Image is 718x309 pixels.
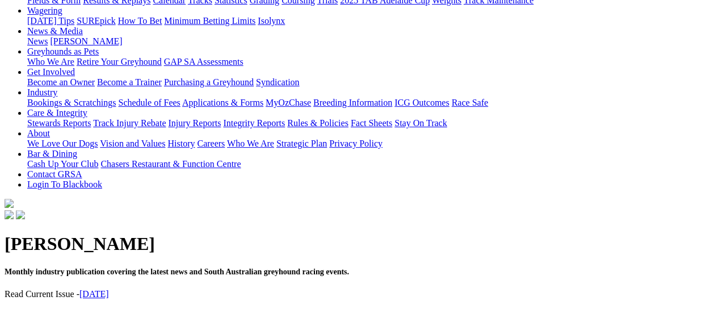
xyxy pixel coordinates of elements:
a: Stay On Track [394,118,447,128]
a: Injury Reports [168,118,221,128]
a: Get Involved [27,67,75,77]
a: Cash Up Your Club [27,159,98,169]
a: Chasers Restaurant & Function Centre [100,159,241,169]
a: News & Media [27,26,83,36]
a: Care & Integrity [27,108,87,118]
a: Bookings & Scratchings [27,98,116,107]
a: Bar & Dining [27,149,77,158]
a: Greyhounds as Pets [27,47,99,56]
p: Read Current Issue - [5,289,713,299]
a: Become an Owner [27,77,95,87]
a: Stewards Reports [27,118,91,128]
div: Bar & Dining [27,159,713,169]
a: Minimum Betting Limits [164,16,255,26]
a: Track Injury Rebate [93,118,166,128]
a: Who We Are [227,139,274,148]
a: Contact GRSA [27,169,82,179]
a: Privacy Policy [329,139,383,148]
a: Race Safe [451,98,488,107]
a: News [27,36,48,46]
a: Integrity Reports [223,118,285,128]
div: News & Media [27,36,713,47]
a: ICG Outcomes [394,98,449,107]
a: Schedule of Fees [118,98,180,107]
img: twitter.svg [16,210,25,219]
a: Become a Trainer [97,77,162,87]
a: Rules & Policies [287,118,348,128]
a: About [27,128,50,138]
a: Careers [197,139,225,148]
div: Industry [27,98,713,108]
a: Purchasing a Greyhound [164,77,254,87]
span: Monthly industry publication covering the latest news and South Australian greyhound racing events. [5,268,349,276]
div: Care & Integrity [27,118,713,128]
a: Wagering [27,6,62,15]
div: Get Involved [27,77,713,87]
a: Retire Your Greyhound [77,57,162,66]
img: logo-grsa-white.png [5,199,14,208]
a: SUREpick [77,16,115,26]
a: Industry [27,87,57,97]
a: Who We Are [27,57,74,66]
div: Greyhounds as Pets [27,57,713,67]
a: Vision and Values [100,139,165,148]
a: Applications & Forms [182,98,263,107]
a: Fact Sheets [351,118,392,128]
img: facebook.svg [5,210,14,219]
a: GAP SA Assessments [164,57,243,66]
a: Strategic Plan [276,139,327,148]
a: We Love Our Dogs [27,139,98,148]
a: [DATE] [79,289,109,299]
a: Breeding Information [313,98,392,107]
a: History [167,139,195,148]
a: Syndication [256,77,299,87]
a: [PERSON_NAME] [50,36,122,46]
div: About [27,139,713,149]
a: Isolynx [258,16,285,26]
div: Wagering [27,16,713,26]
h1: [PERSON_NAME] [5,233,713,254]
a: MyOzChase [266,98,311,107]
a: Login To Blackbook [27,179,102,189]
a: [DATE] Tips [27,16,74,26]
a: How To Bet [118,16,162,26]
